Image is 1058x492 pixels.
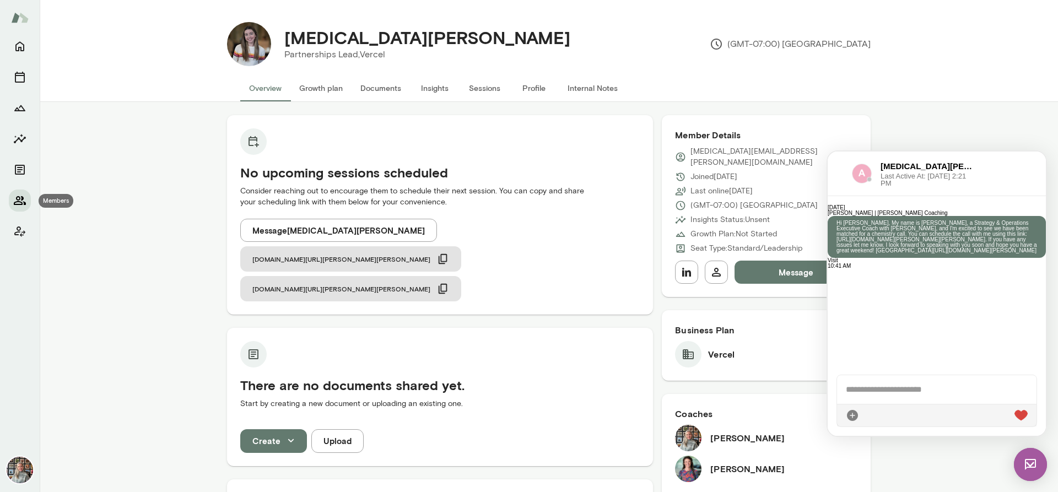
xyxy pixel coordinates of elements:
button: Sessions [9,66,31,88]
button: Profile [509,75,559,101]
button: Message[MEDICAL_DATA][PERSON_NAME] [240,219,437,242]
button: Upload [311,429,364,452]
img: heart [187,258,200,269]
button: Overview [240,75,290,101]
p: (GMT-07:00) [GEOGRAPHIC_DATA] [690,200,818,211]
a: [URL][DOMAIN_NAME][PERSON_NAME][PERSON_NAME] [9,85,158,91]
img: Tricia Maggio [675,425,701,451]
span: Last Active At: [DATE] 2:21 PM [53,21,145,35]
p: Growth Plan: Not Started [690,229,777,240]
div: Members [39,194,73,208]
button: Documents [9,159,31,181]
button: [DOMAIN_NAME][URL][PERSON_NAME][PERSON_NAME] [240,246,461,272]
p: Start by creating a new document or uploading an existing one. [240,398,640,409]
div: Live Reaction [187,257,200,271]
img: Tricia Maggio [7,457,33,483]
h5: There are no documents shared yet. [240,376,640,394]
p: Partnerships Lead, Vercel [284,48,570,61]
img: data:image/png;base64,iVBORw0KGgoAAAANSUhEUgAAAMgAAADICAYAAACtWK6eAAANv0lEQVR4Aeydu3PkSB3He0az6zu... [24,12,44,32]
h6: Coaches [675,407,857,420]
button: Members [9,190,31,212]
span: [DOMAIN_NAME][URL][PERSON_NAME][PERSON_NAME] [252,255,430,263]
div: Attach [18,257,31,271]
h5: No upcoming sessions scheduled [240,164,640,181]
img: Christina Knoll [675,456,701,482]
p: [MEDICAL_DATA][EMAIL_ADDRESS][PERSON_NAME][DOMAIN_NAME] [690,146,857,168]
p: Consider reaching out to encourage them to schedule their next session. You can copy and share yo... [240,186,640,208]
img: Alli Pope [227,22,271,66]
a: [URL][DOMAIN_NAME][PERSON_NAME] [105,96,209,102]
p: Joined [DATE] [690,171,737,182]
button: Sessions [460,75,509,101]
h6: Member Details [675,128,857,142]
button: [DOMAIN_NAME][URL][PERSON_NAME][PERSON_NAME] [240,276,461,301]
p: Last online [DATE] [690,186,753,197]
p: Seat Type: Standard/Leadership [690,243,802,254]
p: Insights Status: Unsent [690,214,770,225]
button: Internal Notes [559,75,627,101]
button: Growth plan [290,75,352,101]
h6: Vercel [708,348,735,361]
h6: [PERSON_NAME] [710,431,785,445]
h6: [PERSON_NAME] [710,462,785,475]
p: (GMT-07:00) [GEOGRAPHIC_DATA] [710,37,871,51]
img: Mento [11,7,29,28]
span: [DOMAIN_NAME][URL][PERSON_NAME][PERSON_NAME] [252,284,430,293]
button: Message [735,261,857,284]
button: Growth Plan [9,97,31,119]
h6: [MEDICAL_DATA][PERSON_NAME] [53,9,145,21]
button: Client app [9,220,31,242]
p: Hi [PERSON_NAME], My name is [PERSON_NAME], a Strategy & Operations Executive Coach with [PERSON_... [9,69,209,102]
button: Create [240,429,307,452]
button: Insights [9,128,31,150]
h6: Business Plan [675,323,857,337]
button: Insights [410,75,460,101]
button: Documents [352,75,410,101]
h4: [MEDICAL_DATA][PERSON_NAME] [284,27,570,48]
button: Home [9,35,31,57]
